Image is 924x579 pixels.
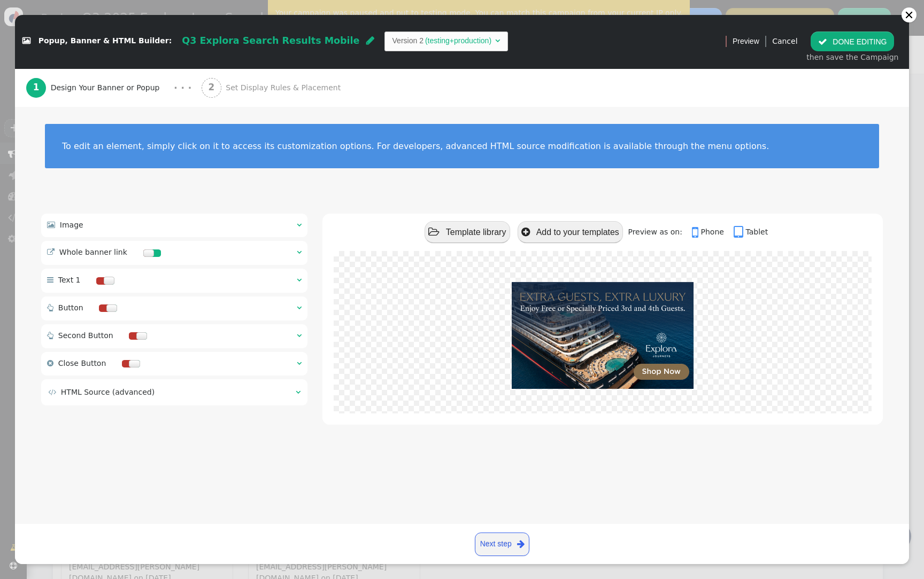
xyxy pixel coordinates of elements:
span:  [521,227,530,237]
span: Popup, Banner & HTML Builder: [38,37,172,45]
b: 2 [208,82,214,92]
a: Tablet [734,228,768,236]
span:  [47,221,55,229]
span: Text 1 [58,276,81,284]
span:  [517,537,525,551]
span:  [297,332,302,339]
span:  [47,276,53,284]
span: Button [58,303,83,312]
span:  [48,388,56,396]
div: · · · [174,81,191,95]
span: Whole banner link [59,248,127,256]
span: Image [60,221,83,229]
span:  [692,225,700,240]
span: Close Button [58,359,106,367]
a: 2 Set Display Rules & Placement [202,69,365,107]
button: DONE EDITING [811,32,894,51]
span:  [818,37,827,46]
button: Template library [425,221,510,243]
span: Preview [733,36,759,47]
span:  [47,248,55,256]
b: 1 [33,82,40,92]
span:  [22,37,30,45]
span: Set Display Rules & Placement [226,82,345,93]
a: Preview [733,32,759,51]
a: 1 Design Your Banner or Popup · · · [26,69,202,107]
span: Q3 Explora Search Results Mobile [182,35,359,46]
span:  [297,221,302,229]
span:  [428,227,440,237]
div: then save the Campaign [806,52,898,63]
button: Add to your templates [518,221,623,243]
span: Preview as on: [628,228,689,236]
a: Phone [692,228,731,236]
td: (testing+production) [423,35,493,46]
span:  [495,37,500,44]
td: Version 2 [392,35,423,46]
span:  [47,304,53,311]
span:  [734,225,745,240]
span:  [47,332,53,339]
span:  [297,276,302,284]
span:  [297,359,302,367]
span:  [47,359,53,367]
span:  [297,304,302,311]
a: Next step [475,533,529,556]
span:  [297,248,302,256]
span:  [296,388,301,396]
span: Design Your Banner or Popup [51,82,164,93]
span:  [366,36,374,45]
span: Second Button [58,331,113,340]
span: HTML Source (advanced) [61,388,155,396]
div: To edit an element, simply click on it to access its customization options. For developers, advan... [62,141,862,151]
a: Cancel [772,37,797,45]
